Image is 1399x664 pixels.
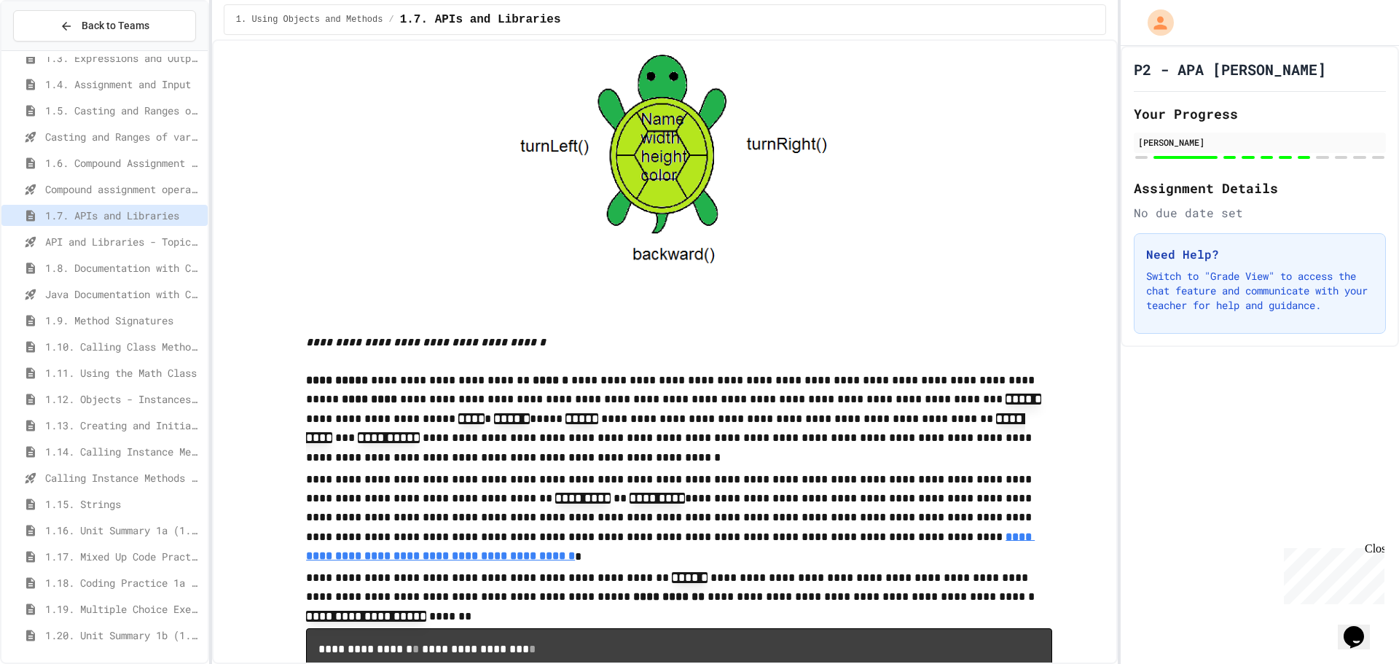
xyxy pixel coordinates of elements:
span: 1.18. Coding Practice 1a (1.1-1.6) [45,575,202,590]
div: Chat with us now!Close [6,6,101,93]
span: API and Libraries - Topic 1.7 [45,234,202,249]
span: 1.6. Compound Assignment Operators [45,155,202,171]
span: 1.3. Expressions and Output [New] [45,50,202,66]
span: 1. Using Objects and Methods [236,14,383,26]
span: 1.10. Calling Class Methods [45,339,202,354]
span: 1.15. Strings [45,496,202,512]
span: / [388,14,393,26]
div: My Account [1132,6,1177,39]
iframe: chat widget [1278,542,1384,604]
h1: P2 - APA [PERSON_NAME] [1134,59,1326,79]
span: 1.7. APIs and Libraries [45,208,202,223]
iframe: chat widget [1338,606,1384,649]
span: 1.13. Creating and Initializing Objects: Constructors [45,418,202,433]
span: 1.12. Objects - Instances of Classes [45,391,202,407]
span: 1.7. APIs and Libraries [400,11,561,28]
div: No due date set [1134,204,1386,222]
h2: Assignment Details [1134,178,1386,198]
span: Calling Instance Methods - Topic 1.14 [45,470,202,485]
h3: Need Help? [1146,246,1373,263]
span: 1.16. Unit Summary 1a (1.1-1.6) [45,523,202,538]
span: Compound assignment operators - Quiz [45,181,202,197]
div: [PERSON_NAME] [1138,136,1382,149]
span: Back to Teams [82,18,149,34]
span: 1.9. Method Signatures [45,313,202,328]
span: 1.19. Multiple Choice Exercises for Unit 1a (1.1-1.6) [45,601,202,617]
span: 1.8. Documentation with Comments and Preconditions [45,260,202,276]
span: 1.4. Assignment and Input [45,77,202,92]
span: Casting and Ranges of variables - Quiz [45,129,202,144]
p: Switch to "Grade View" to access the chat feature and communicate with your teacher for help and ... [1146,269,1373,313]
span: 1.5. Casting and Ranges of Values [45,103,202,118]
h2: Your Progress [1134,103,1386,124]
button: Back to Teams [13,10,196,42]
span: Java Documentation with Comments - Topic 1.8 [45,286,202,302]
span: 1.14. Calling Instance Methods [45,444,202,459]
span: 1.11. Using the Math Class [45,365,202,380]
span: 1.17. Mixed Up Code Practice 1.1-1.6 [45,549,202,564]
span: 1.20. Unit Summary 1b (1.7-1.15) [45,628,202,643]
